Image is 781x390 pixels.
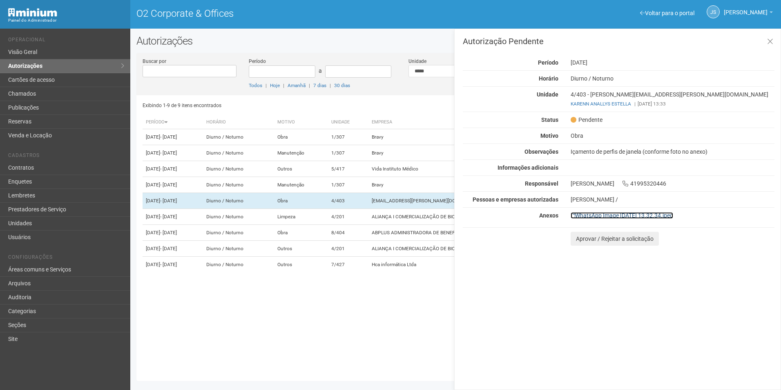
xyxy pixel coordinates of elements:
td: Diurno / Noturno [203,225,274,241]
td: ALIANÇA I COMERCIALIZAÇÃO DE BIOCOMBUSTÍVEIS E ENE [368,209,592,225]
th: Horário [203,116,274,129]
strong: Observações [524,148,558,155]
td: Diurno / Noturno [203,241,274,257]
a: Todos [249,83,262,88]
td: Diurno / Noturno [203,193,274,209]
span: | [634,101,636,107]
td: Bravy [368,177,592,193]
span: - [DATE] [160,246,177,251]
td: Diurno / Noturno [203,129,274,145]
strong: Anexos [539,212,558,219]
td: Hca informática Ltda [368,257,592,273]
td: Limpeza [274,209,328,225]
li: Cadastros [8,152,124,161]
span: | [330,83,331,88]
td: Obra [274,193,328,209]
label: Período [249,58,266,65]
strong: Unidade [537,91,558,98]
a: Hoje [270,83,280,88]
label: Unidade [408,58,426,65]
td: Outros [274,257,328,273]
li: Operacional [8,37,124,45]
a: KARENN ANALLYS ESTELLA [571,101,631,107]
td: [DATE] [143,129,203,145]
strong: Horário [539,75,558,82]
span: | [283,83,284,88]
th: Período [143,116,203,129]
span: - [DATE] [160,262,177,267]
div: Diurno / Noturno [565,75,781,82]
span: - [DATE] [160,134,177,140]
div: [PERSON_NAME] / [571,196,774,203]
div: Painel do Administrador [8,17,124,24]
td: 4/201 [328,209,368,225]
td: Obra [274,225,328,241]
td: [EMAIL_ADDRESS][PERSON_NAME][DOMAIN_NAME] [368,193,592,209]
a: Voltar para o portal [640,10,694,16]
span: | [309,83,310,88]
div: Obra [565,132,781,139]
div: Içamento de perfis de janela (conforme foto no anexo) [565,148,781,155]
td: 1/307 [328,145,368,161]
h1: O2 Corporate & Offices [136,8,450,19]
td: [DATE] [143,257,203,273]
td: [DATE] [143,193,203,209]
td: [DATE] [143,177,203,193]
a: JS [707,5,720,18]
div: [PERSON_NAME] 41995320446 [565,180,781,187]
td: Bravy [368,129,592,145]
td: Outros [274,241,328,257]
td: 5/417 [328,161,368,177]
span: - [DATE] [160,198,177,204]
td: ALIANÇA I COMERCIALIZAÇÃO DE BIOCOMBUSTÍVEIS E ENE [368,241,592,257]
a: 30 dias [334,83,350,88]
td: ABPLUS ADMINISTRADORA DE BENEFÍCIOS [368,225,592,241]
img: Minium [8,8,57,17]
td: 7/427 [328,257,368,273]
td: [DATE] [143,161,203,177]
td: 4/403 [328,193,368,209]
strong: Motivo [540,132,558,139]
td: Manutenção [274,177,328,193]
h2: Autorizações [136,35,775,47]
strong: Responsável [525,180,558,187]
a: 7 dias [313,83,326,88]
button: Aprovar / Rejeitar a solicitação [571,232,659,246]
td: Diurno / Noturno [203,209,274,225]
strong: Pessoas e empresas autorizadas [473,196,558,203]
td: 8/404 [328,225,368,241]
li: Configurações [8,254,124,263]
th: Unidade [328,116,368,129]
td: Diurno / Noturno [203,145,274,161]
span: - [DATE] [160,166,177,172]
td: 4/201 [328,241,368,257]
a: WhatsApp Image [DATE] 13.32.34.jpeg [571,212,673,219]
td: [DATE] [143,225,203,241]
span: - [DATE] [160,150,177,156]
div: 4/403 - [PERSON_NAME][EMAIL_ADDRESS][PERSON_NAME][DOMAIN_NAME] [565,91,781,108]
td: Outros [274,161,328,177]
strong: Período [538,59,558,66]
td: Manutenção [274,145,328,161]
div: [DATE] [565,59,781,66]
span: - [DATE] [160,214,177,220]
td: Vida Instituto Médico [368,161,592,177]
div: Exibindo 1-9 de 9 itens encontrados [143,99,453,112]
span: a [319,67,322,74]
a: Amanhã [288,83,306,88]
div: [DATE] 13:33 [571,100,774,108]
td: Obra [274,129,328,145]
td: Diurno / Noturno [203,257,274,273]
span: | [266,83,267,88]
span: - [DATE] [160,230,177,235]
span: Jeferson Souza [724,1,768,16]
td: 1/307 [328,129,368,145]
td: Bravy [368,145,592,161]
th: Empresa [368,116,592,129]
label: Buscar por [143,58,166,65]
span: Pendente [571,116,602,123]
strong: Status [541,117,558,123]
td: 1/307 [328,177,368,193]
th: Motivo [274,116,328,129]
span: - [DATE] [160,182,177,188]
